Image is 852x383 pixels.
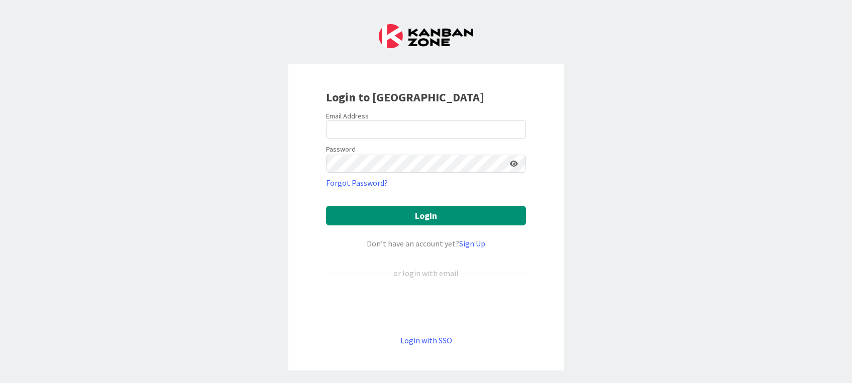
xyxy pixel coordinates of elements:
[326,206,526,225] button: Login
[326,144,356,155] label: Password
[400,335,452,345] a: Login with SSO
[321,296,531,318] iframe: Sign in with Google Button
[459,238,485,248] a: Sign Up
[326,237,526,249] div: Don’t have an account yet?
[326,111,369,120] label: Email Address
[326,89,484,105] b: Login to [GEOGRAPHIC_DATA]
[326,177,388,189] a: Forgot Password?
[391,267,461,279] div: or login with email
[379,24,473,48] img: Kanban Zone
